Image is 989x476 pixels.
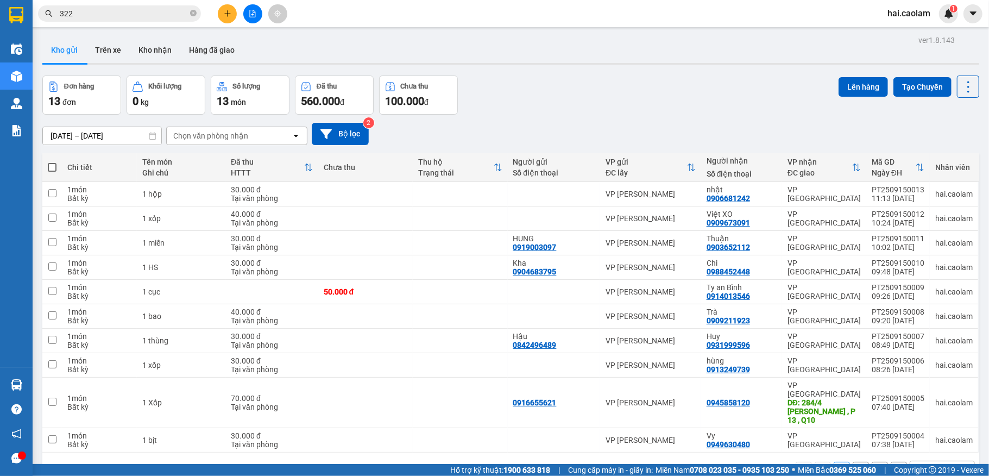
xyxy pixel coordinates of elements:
[788,431,861,449] div: VP [GEOGRAPHIC_DATA]
[42,37,86,63] button: Kho gửi
[872,243,924,252] div: 10:02 [DATE]
[935,190,973,198] div: hai.caolam
[11,98,22,109] img: warehouse-icon
[606,312,696,321] div: VP [PERSON_NAME]
[211,76,289,115] button: Số lượng13món
[292,131,300,140] svg: open
[872,316,924,325] div: 09:20 [DATE]
[67,292,131,300] div: Bất kỳ
[142,436,220,444] div: 1 bịt
[513,267,557,276] div: 0904683795
[231,356,313,365] div: 30.000 đ
[401,83,429,90] div: Chưa thu
[788,381,861,398] div: VP [GEOGRAPHIC_DATA]
[312,123,369,145] button: Bộ lọc
[142,190,220,198] div: 1 hộp
[231,365,313,374] div: Tại văn phòng
[127,76,205,115] button: Khối lượng0kg
[91,41,149,50] b: [DOMAIN_NAME]
[231,194,313,203] div: Tại văn phòng
[707,218,750,227] div: 0909673091
[142,287,220,296] div: 1 cục
[142,336,220,345] div: 1 thùng
[142,398,220,407] div: 1 Xốp
[707,341,750,349] div: 0931999596
[48,95,60,108] span: 13
[513,168,595,177] div: Số điện thoại
[872,234,924,243] div: PT2509150011
[884,464,886,476] span: |
[707,156,777,165] div: Người nhận
[67,210,131,218] div: 1 món
[872,394,924,403] div: PT2509150005
[42,76,121,115] button: Đơn hàng13đơn
[872,158,916,166] div: Mã GD
[11,125,22,136] img: solution-icon
[67,316,131,325] div: Bất kỳ
[190,10,197,16] span: close-circle
[173,130,248,141] div: Chọn văn phòng nhận
[829,466,876,474] strong: 0369 525 060
[424,98,429,107] span: đ
[872,283,924,292] div: PT2509150009
[231,218,313,227] div: Tại văn phòng
[656,464,789,476] span: Miền Nam
[606,158,687,166] div: VP gửi
[707,170,777,178] div: Số điện thoại
[231,267,313,276] div: Tại văn phòng
[231,394,313,403] div: 70.000 đ
[11,429,22,439] span: notification
[707,185,777,194] div: nhật
[690,466,789,474] strong: 0708 023 035 - 0935 103 250
[707,308,777,316] div: Trà
[231,210,313,218] div: 40.000 đ
[935,287,973,296] div: hai.caolam
[872,341,924,349] div: 08:49 [DATE]
[11,404,22,415] span: question-circle
[118,14,144,40] img: logo.jpg
[935,436,973,444] div: hai.caolam
[513,158,595,166] div: Người gửi
[301,95,340,108] span: 560.000
[249,10,256,17] span: file-add
[872,356,924,365] div: PT2509150006
[707,356,777,365] div: hùng
[606,263,696,272] div: VP [PERSON_NAME]
[707,283,777,292] div: Ty an Bình
[231,234,313,243] div: 30.000 đ
[67,163,131,172] div: Chi tiết
[872,365,924,374] div: 08:26 [DATE]
[217,95,229,108] span: 13
[67,234,131,243] div: 1 món
[606,190,696,198] div: VP [PERSON_NAME]
[67,308,131,316] div: 1 món
[707,365,750,374] div: 0913249739
[606,239,696,247] div: VP [PERSON_NAME]
[9,7,23,23] img: logo-vxr
[513,234,595,243] div: HUNG
[231,243,313,252] div: Tại văn phòng
[45,10,53,17] span: search
[929,466,936,474] span: copyright
[707,292,750,300] div: 0914013546
[11,71,22,82] img: warehouse-icon
[231,98,246,107] span: món
[231,332,313,341] div: 30.000 đ
[935,263,973,272] div: hai.caolam
[70,16,104,104] b: BIÊN NHẬN GỬI HÀNG HÓA
[893,77,952,97] button: Tạo Chuyến
[363,117,374,128] sup: 2
[67,243,131,252] div: Bất kỳ
[872,218,924,227] div: 10:24 [DATE]
[513,332,595,341] div: Hậu
[180,37,243,63] button: Hàng đã giao
[142,239,220,247] div: 1 miến
[418,168,493,177] div: Trạng thái
[606,214,696,223] div: VP [PERSON_NAME]
[231,316,313,325] div: Tại văn phòng
[798,464,876,476] span: Miền Bắc
[231,259,313,267] div: 30.000 đ
[379,76,458,115] button: Chưa thu100.000đ
[232,83,260,90] div: Số lượng
[11,379,22,391] img: warehouse-icon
